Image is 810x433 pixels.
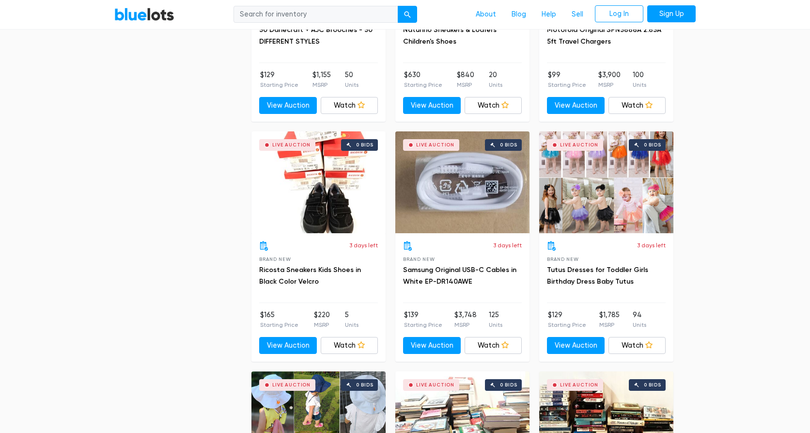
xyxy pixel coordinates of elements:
a: Log In [595,5,643,23]
li: 100 [633,70,646,89]
p: Units [489,80,502,89]
a: View Auction [403,337,461,354]
p: Starting Price [404,321,442,329]
p: MSRP [314,321,330,329]
a: Live Auction 0 bids [539,131,673,233]
p: MSRP [454,321,477,329]
a: Blog [504,5,534,24]
a: Ricosta Sneakers Kids Shoes in Black Color Velcro [259,266,361,286]
a: View Auction [259,337,317,354]
p: Units [345,80,358,89]
div: 0 bids [356,383,374,387]
li: $1,155 [312,70,331,89]
p: Units [633,80,646,89]
p: Starting Price [404,80,442,89]
div: Live Auction [560,143,598,147]
li: $129 [260,70,298,89]
li: 20 [489,70,502,89]
li: 94 [633,310,646,329]
a: Samsung Original USB-C Cables in White EP-DR140AWE [403,266,516,286]
p: 3 days left [493,241,522,250]
a: BlueLots [114,7,174,21]
div: Live Auction [272,383,311,387]
div: 0 bids [644,143,661,147]
p: MSRP [599,321,620,329]
a: Watch [465,337,522,354]
a: Watch [608,97,666,114]
div: Live Auction [416,143,454,147]
a: Watch [321,97,378,114]
p: MSRP [312,80,331,89]
li: 125 [489,310,502,329]
div: Live Auction [560,383,598,387]
li: $129 [548,310,586,329]
li: $139 [404,310,442,329]
a: Sign Up [647,5,696,23]
p: Starting Price [260,321,298,329]
li: 50 [345,70,358,89]
a: View Auction [547,337,605,354]
a: Sell [564,5,591,24]
li: $99 [548,70,586,89]
li: $1,785 [599,310,620,329]
a: Watch [608,337,666,354]
p: Starting Price [548,321,586,329]
span: Brand New [547,257,578,262]
div: 0 bids [644,383,661,387]
a: 50 Danecraft + AJC Brooches - 50 DIFFERENT STYLES [259,26,373,46]
a: View Auction [403,97,461,114]
input: Search for inventory [234,6,398,23]
span: Brand New [403,257,435,262]
li: 5 [345,310,358,329]
p: Starting Price [260,80,298,89]
div: Live Auction [272,143,311,147]
div: Live Auction [416,383,454,387]
p: Units [489,321,502,329]
p: 3 days left [349,241,378,250]
a: Help [534,5,564,24]
p: 3 days left [637,241,666,250]
p: Units [633,321,646,329]
div: 0 bids [500,383,517,387]
p: Units [345,321,358,329]
a: Naturino Sneakers & Loafers Children's Shoes [403,26,497,46]
a: Watch [465,97,522,114]
a: Motorola Original SPN5886A 2.85A 5ft Travel Chargers [547,26,661,46]
li: $220 [314,310,330,329]
a: Watch [321,337,378,354]
li: $3,748 [454,310,477,329]
a: Tutus Dresses for Toddler Girls Birthday Dress Baby Tutus [547,266,648,286]
div: 0 bids [500,143,517,147]
span: Brand New [259,257,291,262]
li: $165 [260,310,298,329]
p: MSRP [457,80,474,89]
a: Live Auction 0 bids [395,131,530,233]
li: $840 [457,70,474,89]
p: Starting Price [548,80,586,89]
div: 0 bids [356,143,374,147]
a: About [468,5,504,24]
li: $3,900 [598,70,621,89]
li: $630 [404,70,442,89]
a: View Auction [547,97,605,114]
p: MSRP [598,80,621,89]
a: View Auction [259,97,317,114]
a: Live Auction 0 bids [251,131,386,233]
